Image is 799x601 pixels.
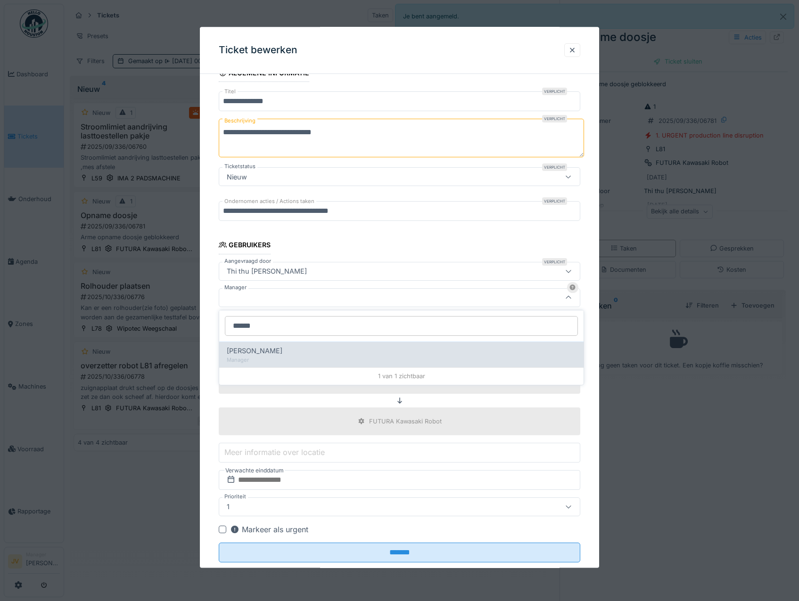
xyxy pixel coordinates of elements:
[219,238,271,254] div: Gebruikers
[222,88,238,96] label: Titel
[222,115,257,127] label: Beschrijving
[222,163,257,171] label: Ticketstatus
[369,417,442,426] div: FUTURA Kawasaki Robot
[542,164,567,171] div: Verplicht
[222,284,248,292] label: Manager
[219,44,297,56] h3: Ticket bewerken
[542,88,567,96] div: Verplicht
[224,465,285,476] label: Verwachte einddatum
[542,258,567,266] div: Verplicht
[230,524,308,535] div: Markeer als urgent
[227,346,282,356] span: [PERSON_NAME]
[223,266,311,276] div: Thi thu [PERSON_NAME]
[222,257,273,265] label: Aangevraagd door
[542,198,567,205] div: Verplicht
[222,447,327,458] label: Meer informatie over locatie
[223,172,251,182] div: Nieuw
[222,198,316,206] label: Ondernomen acties / Actions taken
[219,66,310,82] div: Algemene informatie
[542,115,567,123] div: Verplicht
[227,356,576,364] div: Manager
[219,367,584,384] div: 1 van 1 zichtbaar
[222,493,248,501] label: Prioriteit
[223,502,233,512] div: 1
